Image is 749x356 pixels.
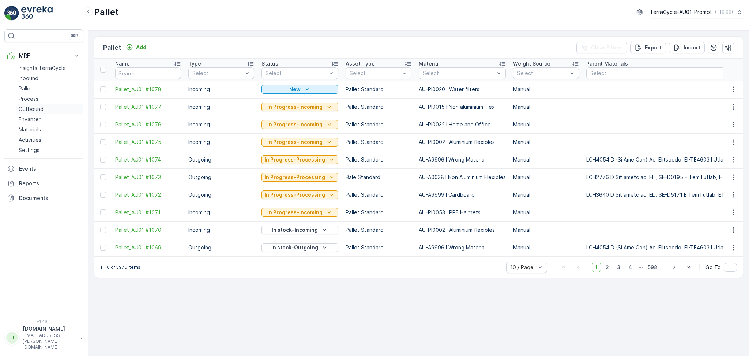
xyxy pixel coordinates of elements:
button: In Progress-Incoming [261,208,338,217]
p: Add [136,44,146,51]
a: Events [4,162,83,176]
p: New [289,86,301,93]
div: Toggle Row Selected [100,245,106,251]
div: Toggle Row Selected [100,122,106,127]
p: In Progress-Incoming [267,138,323,146]
td: Pallet Standard [342,239,415,256]
td: Incoming [185,133,258,151]
a: Reports [4,176,83,191]
a: Outbound [16,104,83,114]
button: TT[DOMAIN_NAME][EMAIL_ADDRESS][PERSON_NAME][DOMAIN_NAME] [4,325,83,350]
span: 3 [614,263,624,272]
a: Settings [16,145,83,155]
span: 4 [625,263,635,272]
a: Activities [16,135,83,145]
td: Incoming [185,98,258,116]
button: In stock-Incoming [261,226,338,234]
p: Select [266,70,327,77]
p: Type [188,60,201,67]
button: In Progress-Incoming [261,138,338,147]
td: AU-PI0002 I Aluminium flexibles [415,221,509,239]
p: Pallet [103,42,121,53]
p: Asset Type [346,60,375,67]
td: AU-A0038 I Non Aluminium Flexibles [415,168,509,186]
td: AU-PI0015 I Non aluminium Flex [415,98,509,116]
div: Toggle Row Selected [100,104,106,110]
p: Name [115,60,130,67]
td: Incoming [185,204,258,221]
div: TT [6,332,18,344]
p: In Progress-Incoming [267,103,323,111]
p: Select [192,70,243,77]
a: Pallet [16,84,83,94]
td: Incoming [185,81,258,98]
div: Toggle Row Selected [100,192,106,198]
a: Pallet_AU01 #1076 [115,121,181,128]
div: Toggle Row Selected [100,227,106,233]
button: In Progress-Processing [261,173,338,182]
span: 2 [602,263,612,272]
a: Pallet_AU01 #1069 [115,244,181,251]
td: Pallet Standard [342,133,415,151]
td: Manual [509,204,583,221]
div: Toggle Row Selected [100,139,106,145]
p: MRF [19,52,69,59]
td: Outgoing [185,151,258,168]
p: [EMAIL_ADDRESS][PERSON_NAME][DOMAIN_NAME] [23,333,77,350]
p: Export [645,44,662,51]
button: New [261,85,338,94]
td: Pallet Standard [342,221,415,239]
input: Search [115,67,181,79]
td: AU-PI0032 I Home and Office [415,116,509,133]
td: Manual [509,98,583,116]
p: Status [261,60,278,67]
td: AU-A9996 I Wrong Material [415,239,509,256]
td: Manual [509,116,583,133]
td: Manual [509,186,583,204]
div: Toggle Row Selected [100,157,106,163]
td: Pallet Standard [342,151,415,168]
p: Weight Source [513,60,550,67]
p: Events [19,165,80,173]
a: Pallet_AU01 #1070 [115,226,181,234]
a: Pallet_AU01 #1077 [115,103,181,111]
span: 1 [592,263,601,272]
a: Materials [16,125,83,135]
a: Pallet_AU01 #1071 [115,209,181,216]
p: Pallet [94,6,119,18]
p: 1-10 of 5976 items [100,264,140,270]
p: Materials [19,126,41,133]
td: Manual [509,81,583,98]
a: Pallet_AU01 #1073 [115,174,181,181]
td: Manual [509,168,583,186]
td: Pallet Standard [342,98,415,116]
td: Outgoing [185,168,258,186]
button: In Progress-Processing [261,190,338,199]
a: Pallet_AU01 #1072 [115,191,181,199]
span: Pallet_AU01 #1074 [115,156,181,163]
button: In Progress-Incoming [261,120,338,129]
button: MRF [4,48,83,63]
p: TerraCycle-AU01-Prompt [650,8,712,16]
td: Incoming [185,116,258,133]
p: Material [419,60,440,67]
a: Documents [4,191,83,205]
p: Documents [19,194,80,202]
td: AU-PI0053 I PPE Hairnets [415,204,509,221]
a: Process [16,94,83,104]
td: AU-A9996 I Wrong Material [415,151,509,168]
a: Insights TerraCycle [16,63,83,73]
p: ⌘B [71,33,78,39]
p: In stock-Outgoing [271,244,318,251]
td: Incoming [185,221,258,239]
p: Pallet [19,85,33,92]
p: In Progress-Processing [264,174,325,181]
td: AU-PI0020 I Water filters [415,81,509,98]
p: [DOMAIN_NAME] [23,325,77,333]
a: Pallet_AU01 #1075 [115,138,181,146]
p: Outbound [19,105,44,113]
